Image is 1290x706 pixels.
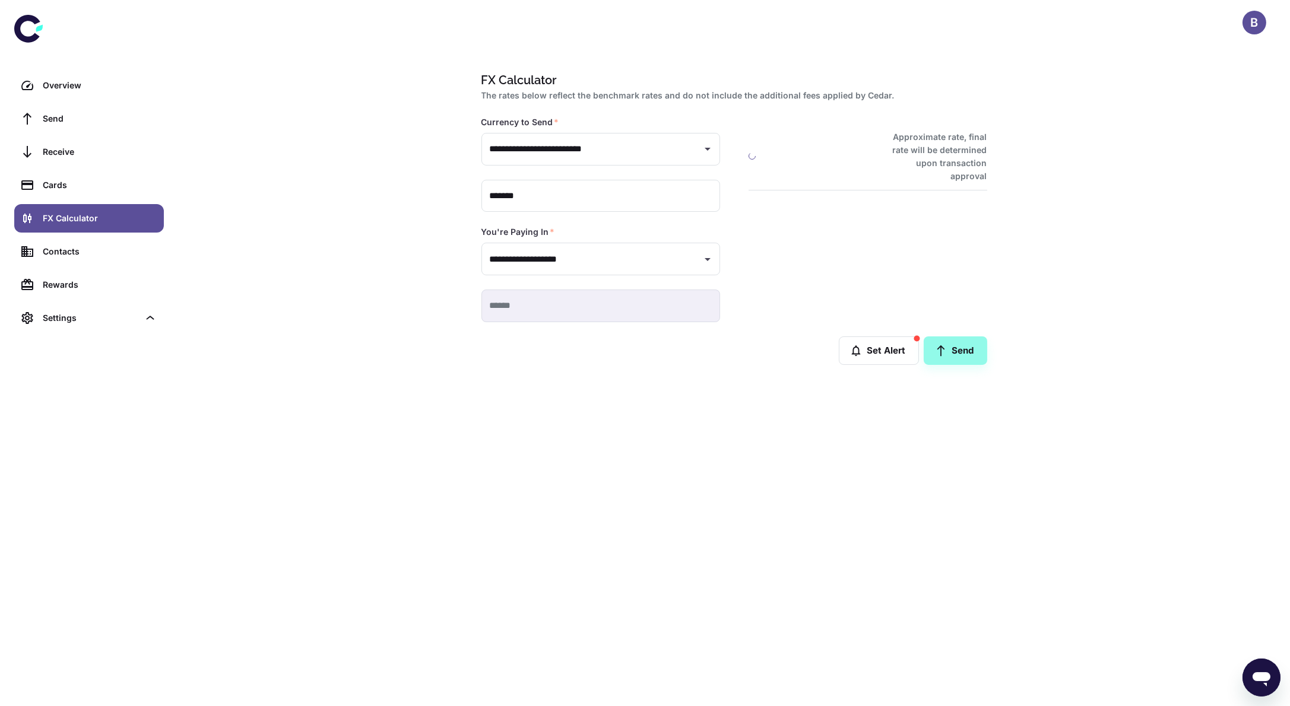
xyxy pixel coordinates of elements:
[481,226,555,238] label: You're Paying In
[14,71,164,100] a: Overview
[43,278,157,291] div: Rewards
[924,336,987,365] a: Send
[43,212,157,225] div: FX Calculator
[699,141,716,157] button: Open
[699,251,716,268] button: Open
[839,336,919,365] button: Set Alert
[14,237,164,266] a: Contacts
[43,79,157,92] div: Overview
[14,104,164,133] a: Send
[43,311,139,325] div: Settings
[14,171,164,199] a: Cards
[43,145,157,158] div: Receive
[481,116,559,128] label: Currency to Send
[14,304,164,332] div: Settings
[43,112,157,125] div: Send
[43,245,157,258] div: Contacts
[1243,659,1281,697] iframe: Button to launch messaging window
[1243,11,1266,34] button: B
[880,131,987,183] h6: Approximate rate, final rate will be determined upon transaction approval
[14,138,164,166] a: Receive
[14,204,164,233] a: FX Calculator
[43,179,157,192] div: Cards
[481,71,982,89] h1: FX Calculator
[14,271,164,299] a: Rewards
